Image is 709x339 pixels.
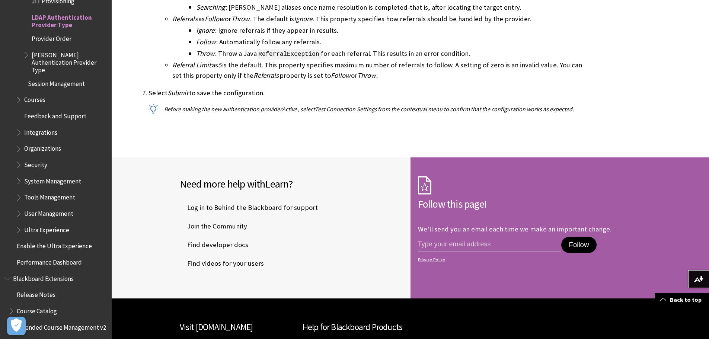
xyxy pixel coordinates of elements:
[148,105,586,113] p: Before making the new authentication provider , select from the contextual menu to confirm that t...
[180,176,403,192] h2: Need more help with ?
[196,48,586,59] li: : Throw a Java for each referral. This results in an error condition.
[17,256,82,266] span: Performance Dashboard
[418,237,562,252] input: email address
[172,61,211,69] span: Referral Limit
[180,221,249,232] a: Join the Community
[315,105,377,113] span: Test Connection Settings
[418,176,431,195] img: Subscription Icon
[294,15,312,23] span: Ignore
[180,221,247,232] span: Join the Community
[303,321,518,334] h2: Help for Blackboard Products
[231,15,249,23] span: Throw
[253,71,279,80] span: Referrals
[32,11,106,29] span: LDAP Authentication Provider Type
[331,71,350,80] span: Follow
[196,26,214,35] span: Ignore
[196,37,586,47] li: : Automatically follow any referrals.
[180,239,248,250] span: Find developer docs
[180,322,253,332] a: Visit [DOMAIN_NAME]
[257,49,321,60] span: ReferralException
[32,32,71,42] span: Provider Order
[282,105,297,113] span: Active
[24,159,47,169] span: Security
[196,3,225,12] span: Searching
[196,38,215,46] span: Follow
[17,305,57,315] span: Course Catalog
[24,94,45,104] span: Courses
[24,110,86,120] span: Feedback and Support
[205,15,224,23] span: Follow
[24,175,81,185] span: System Management
[17,289,55,299] span: Release Notes
[167,89,188,97] span: Submit
[180,258,264,269] span: Find videos for your users
[28,77,85,87] span: Session Management
[17,240,92,250] span: Enable the Ultra Experience
[7,317,26,335] button: Open Preferences
[180,202,318,213] span: Log in to Behind the Blackboard for support
[24,143,61,153] span: Organizations
[218,61,221,69] span: 5
[418,196,641,212] h2: Follow this page!
[180,202,319,213] a: Log in to Behind the Blackboard for support
[24,207,73,217] span: User Management
[196,25,586,36] li: : Ignore referrals if they appear in results.
[172,15,198,23] span: Referrals
[418,225,611,233] p: We'll send you an email each time we make an important change.
[196,49,214,58] span: Throw
[148,88,586,98] p: Select to save the configuration.
[32,49,106,74] span: [PERSON_NAME] Authentication Provider Type
[180,239,250,250] a: Find developer docs
[24,224,69,234] span: Ultra Experience
[196,2,586,13] li: : [PERSON_NAME] aliases once name resolution is completed-that is, after locating the target entry.
[655,293,709,307] a: Back to top
[265,177,288,191] span: Learn
[172,14,586,59] li: as or . The default is . This property specifies how referrals should be handled by the provider.
[24,126,57,136] span: Integrations
[17,321,106,331] span: Extended Course Management v2
[561,237,596,253] button: Follow
[13,272,74,282] span: Blackboard Extensions
[180,258,265,269] a: Find videos for your users
[172,60,586,81] li: as is the default. This property specifies maximum number of referrals to follow. A setting of ze...
[24,191,75,201] span: Tools Management
[357,71,376,80] span: Throw
[418,257,639,262] a: Privacy Policy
